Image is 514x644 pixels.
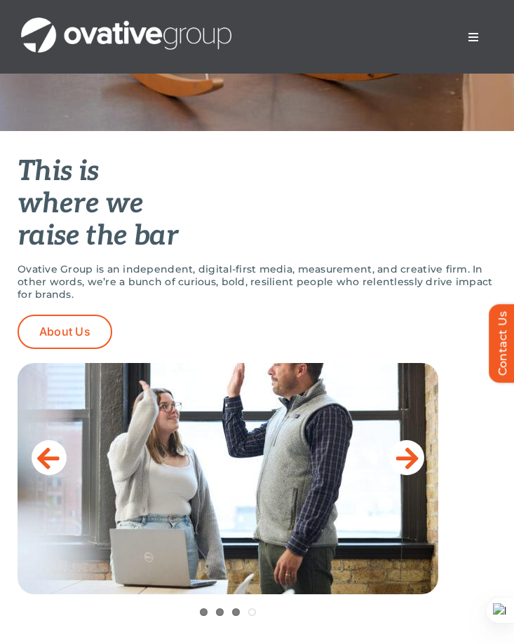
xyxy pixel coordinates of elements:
[18,363,438,594] img: Home-Raise-the-Bar-4-1-scaled.jpg
[39,325,90,338] span: About Us
[21,16,231,29] a: OG_Full_horizontal_WHT
[216,608,224,616] a: 2
[454,23,493,51] nav: Menu
[18,155,99,189] em: This is
[248,608,256,616] a: 4
[18,315,112,349] a: About Us
[232,608,240,616] a: 3
[18,187,143,221] em: where we
[18,219,178,253] em: raise the bar
[200,608,208,616] a: 1
[18,263,496,301] p: Ovative Group is an independent, digital-first media, measurement, and creative firm. In other wo...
